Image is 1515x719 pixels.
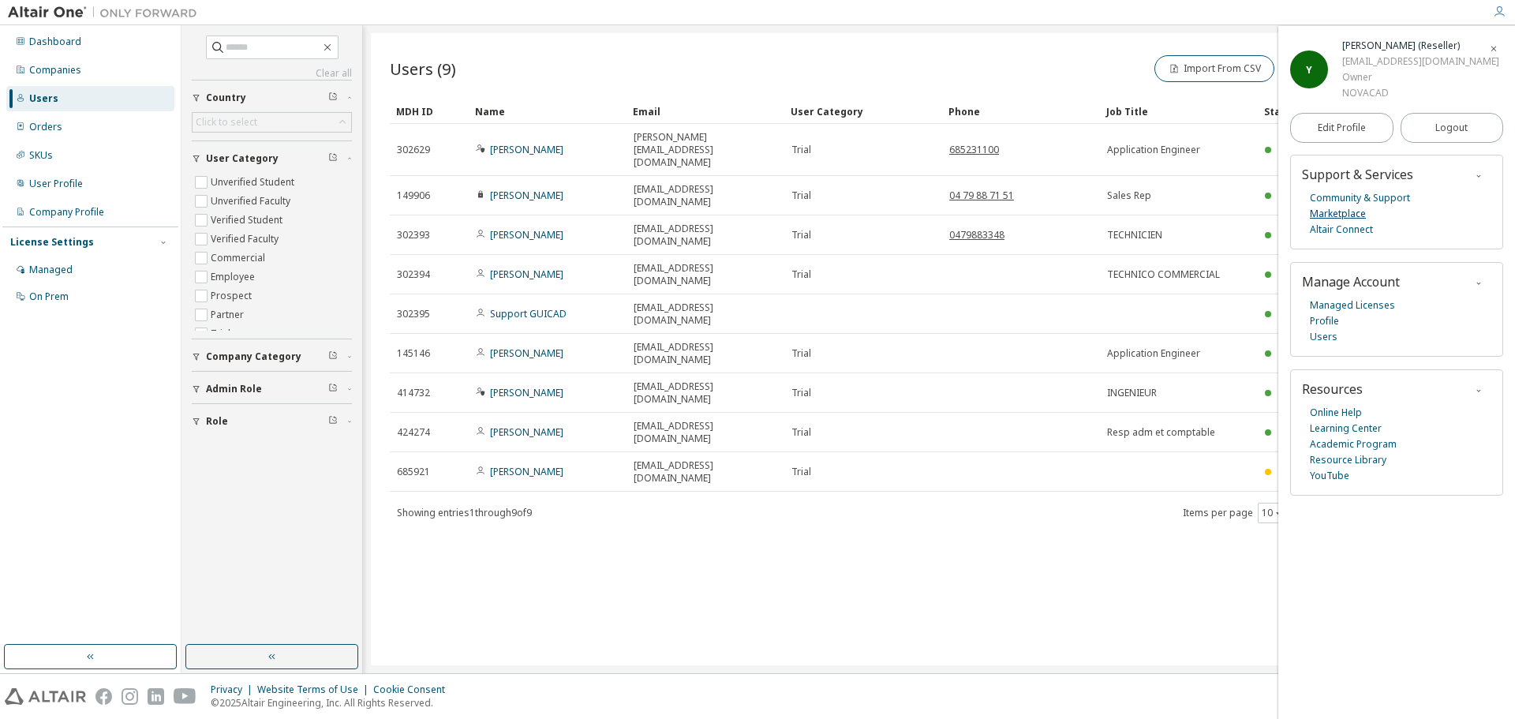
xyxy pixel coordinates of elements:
span: [PERSON_NAME][EMAIL_ADDRESS][DOMAIN_NAME] [634,131,777,169]
div: License Settings [10,236,94,249]
button: Role [192,404,352,439]
span: Trial [791,347,811,360]
span: Support & Services [1302,166,1413,183]
a: [PERSON_NAME] [490,268,563,281]
span: [EMAIL_ADDRESS][DOMAIN_NAME] [634,341,777,366]
span: Role [206,415,228,428]
span: 145146 [397,347,430,360]
div: Cookie Consent [373,683,454,696]
div: Companies [29,64,81,77]
div: Click to select [196,116,257,129]
a: [PERSON_NAME] [490,189,563,202]
a: [PERSON_NAME] [490,143,563,156]
span: Admin Role [206,383,262,395]
div: Email [633,99,778,124]
img: facebook.svg [95,688,112,705]
img: altair_logo.svg [5,688,86,705]
span: User Category [206,152,279,165]
div: Users [29,92,58,105]
span: [EMAIL_ADDRESS][DOMAIN_NAME] [634,459,777,485]
div: Name [475,99,620,124]
div: Website Terms of Use [257,683,373,696]
span: Showing entries 1 through 9 of 9 [397,506,532,519]
a: Community & Support [1310,190,1410,206]
button: User Category [192,141,352,176]
span: Items per page [1183,503,1287,523]
button: Country [192,81,352,115]
div: MDH ID [396,99,462,124]
span: Resources [1302,380,1363,398]
div: NOVACAD [1342,85,1499,101]
a: Users [1310,329,1337,345]
a: Support GUICAD [490,307,567,320]
div: [EMAIL_ADDRESS][DOMAIN_NAME] [1342,54,1499,69]
div: Owner [1342,69,1499,85]
div: Managed [29,264,73,276]
div: Phone [948,99,1094,124]
span: Trial [791,144,811,156]
a: [PERSON_NAME] [490,346,563,360]
span: Manage Account [1302,273,1400,290]
span: 302629 [397,144,430,156]
div: User Profile [29,178,83,190]
span: [EMAIL_ADDRESS][DOMAIN_NAME] [634,420,777,445]
a: Marketplace [1310,206,1366,222]
div: Dashboard [29,36,81,48]
p: © 2025 Altair Engineering, Inc. All Rights Reserved. [211,696,454,710]
a: Learning Center [1310,421,1382,436]
label: Verified Student [211,211,286,230]
label: Trial [211,324,234,343]
span: [EMAIL_ADDRESS][DOMAIN_NAME] [634,262,777,287]
div: Status [1264,99,1393,124]
span: Company Category [206,350,301,363]
span: Application Engineer [1107,144,1200,156]
label: Employee [211,268,258,286]
span: Application Engineer [1107,347,1200,360]
button: Import From CSV [1154,55,1274,82]
button: 10 [1262,507,1283,519]
tcxspan: Call 685231100 via 3CX [949,143,999,156]
span: [EMAIL_ADDRESS][DOMAIN_NAME] [634,301,777,327]
div: Yohann BIRAN (Reseller) [1342,38,1499,54]
div: Orders [29,121,62,133]
div: Privacy [211,683,257,696]
span: Clear filter [328,415,338,428]
label: Unverified Faculty [211,192,294,211]
div: Click to select [193,113,351,132]
span: [EMAIL_ADDRESS][DOMAIN_NAME] [634,380,777,406]
img: Altair One [8,5,205,21]
a: Profile [1310,313,1339,329]
span: TECHNICO COMMERCIAL [1107,268,1220,281]
span: Clear filter [328,92,338,104]
span: 685921 [397,466,430,478]
div: On Prem [29,290,69,303]
a: Managed Licenses [1310,298,1395,313]
span: Clear filter [328,350,338,363]
div: Company Profile [29,206,104,219]
img: instagram.svg [122,688,138,705]
a: [PERSON_NAME] [490,386,563,399]
span: Users (9) [390,58,456,80]
span: TECHNICIEN [1107,229,1162,242]
a: [PERSON_NAME] [490,465,563,478]
tcxspan: Call 04 79 88 71 51 via 3CX [949,189,1014,202]
span: Edit Profile [1318,122,1366,134]
span: Trial [791,229,811,242]
span: 414732 [397,387,430,399]
div: User Category [791,99,936,124]
a: Altair Connect [1310,222,1373,238]
a: [PERSON_NAME] [490,228,563,242]
a: Online Help [1310,405,1362,421]
span: Clear filter [328,152,338,165]
span: Y [1306,63,1312,77]
a: Clear all [192,67,352,80]
label: Prospect [211,286,255,305]
span: [EMAIL_ADDRESS][DOMAIN_NAME] [634,223,777,248]
label: Verified Faculty [211,230,282,249]
button: Admin Role [192,372,352,406]
span: 302393 [397,229,430,242]
label: Unverified Student [211,173,297,192]
a: Edit Profile [1290,113,1393,143]
span: Resp adm et comptable [1107,426,1215,439]
span: Trial [791,426,811,439]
